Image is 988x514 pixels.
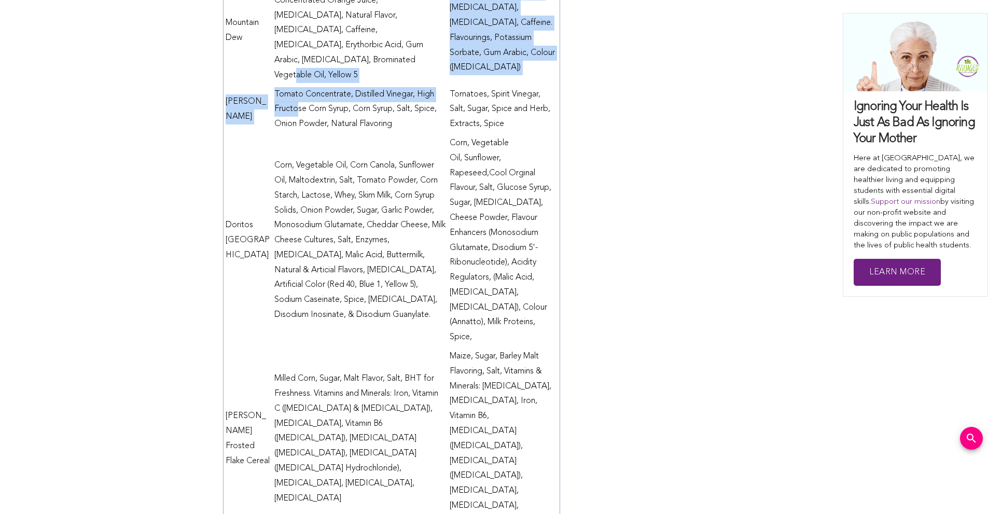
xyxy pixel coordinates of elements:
td: Corn, Vegetable Oil, Sunflower, Rapeseed,Cool Orginal Flavour, Salt, Glucose Syrup, Sugar, [MEDIC... [448,134,560,347]
td: Tomatoes, Spirit Vinegar, Salt, Sugar, Spice and Herb, Extracts, Spice [448,85,560,134]
td: Doritos [GEOGRAPHIC_DATA] [224,134,272,347]
td: [PERSON_NAME] [224,85,272,134]
iframe: Chat Widget [936,464,988,514]
td: Corn, Vegetable Oil, Corn Canola, Sunflower Oil, Maltodextrin, Salt, Tomato Powder, Corn Starch, ... [272,134,448,347]
td: Tomato Concentrate, Distilled Vinegar, High Fructose Corn Syrup, Corn Syrup, Salt, Spice, Onion P... [272,85,448,134]
a: Learn More [854,259,941,286]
